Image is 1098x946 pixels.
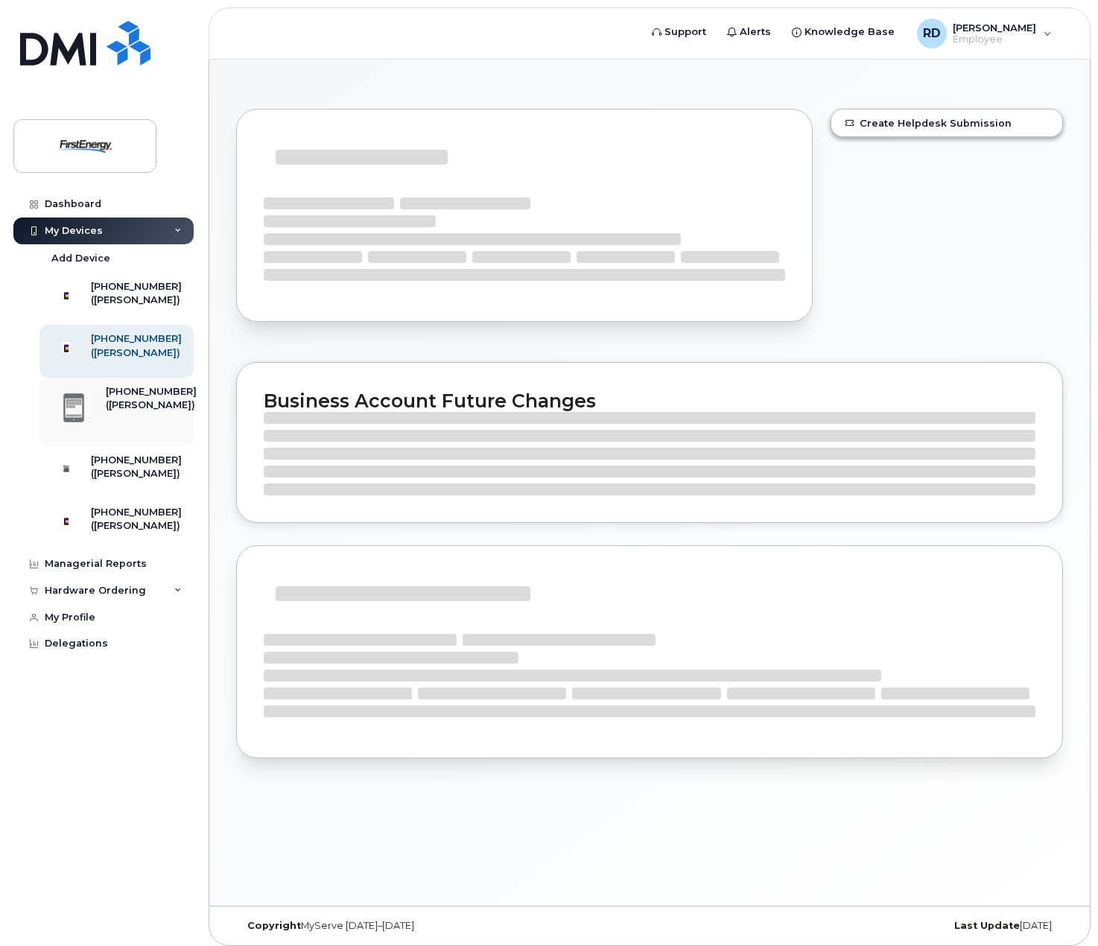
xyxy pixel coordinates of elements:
[236,920,512,932] div: MyServe [DATE]–[DATE]
[954,920,1020,931] strong: Last Update
[787,920,1063,932] div: [DATE]
[831,109,1062,136] a: Create Helpdesk Submission
[247,920,301,931] strong: Copyright
[264,390,1035,412] h2: Business Account Future Changes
